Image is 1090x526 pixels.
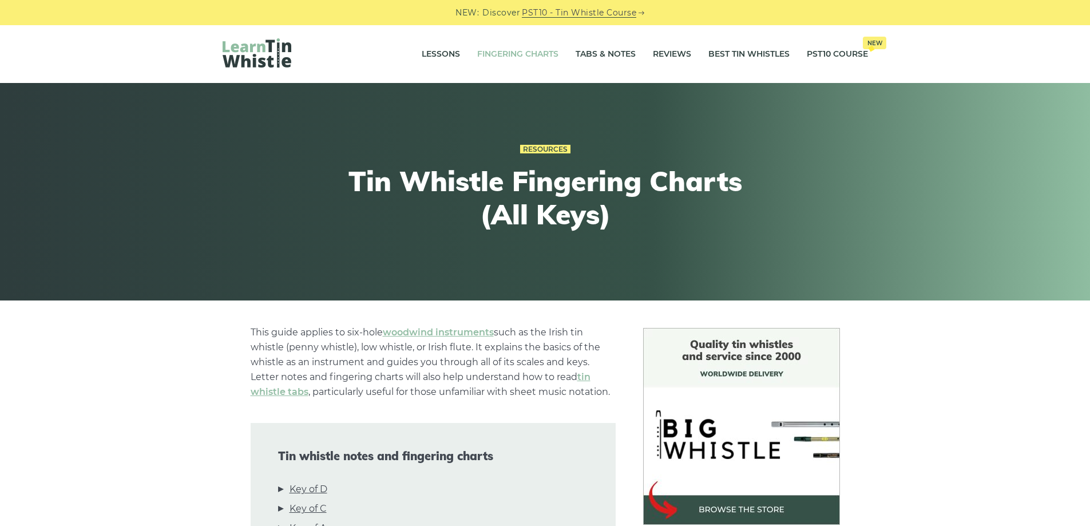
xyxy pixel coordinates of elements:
a: Key of C [290,501,327,516]
a: Lessons [422,40,460,69]
span: New [863,37,886,49]
a: Tabs & Notes [576,40,636,69]
a: Reviews [653,40,691,69]
h1: Tin Whistle Fingering Charts (All Keys) [335,165,756,231]
a: Fingering Charts [477,40,558,69]
a: woodwind instruments [383,327,494,338]
p: This guide applies to six-hole such as the Irish tin whistle (penny whistle), low whistle, or Iri... [251,325,616,400]
img: BigWhistle Tin Whistle Store [643,328,840,525]
a: PST10 CourseNew [807,40,868,69]
img: LearnTinWhistle.com [223,38,291,68]
span: Tin whistle notes and fingering charts [278,449,588,463]
a: Key of D [290,482,327,497]
a: Resources [520,145,570,154]
a: Best Tin Whistles [708,40,790,69]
